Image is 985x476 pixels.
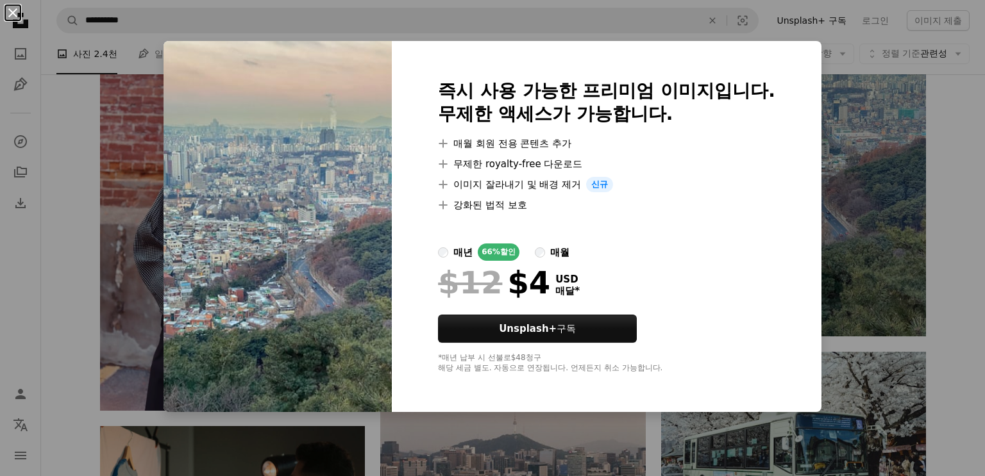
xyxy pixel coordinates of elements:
[478,243,519,261] div: 66% 할인
[164,41,392,412] img: premium_photo-1754262239779-d9b8d9a0cd0c
[438,197,775,213] li: 강화된 법적 보호
[438,266,502,299] span: $12
[438,247,448,258] input: 매년66%할인
[438,79,775,126] h2: 즉시 사용 가능한 프리미엄 이미지입니다. 무제한 액세스가 가능합니다.
[550,245,569,260] div: 매월
[586,177,613,192] span: 신규
[499,323,557,334] strong: Unsplash+
[438,136,775,151] li: 매월 회원 전용 콘텐츠 추가
[438,177,775,192] li: 이미지 잘라내기 및 배경 제거
[438,156,775,172] li: 무제한 royalty-free 다운로드
[438,315,637,343] button: Unsplash+구독
[438,266,550,299] div: $4
[555,274,580,285] span: USD
[438,353,775,373] div: *매년 납부 시 선불로 $48 청구 해당 세금 별도. 자동으로 연장됩니다. 언제든지 취소 가능합니다.
[453,245,473,260] div: 매년
[535,247,545,258] input: 매월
